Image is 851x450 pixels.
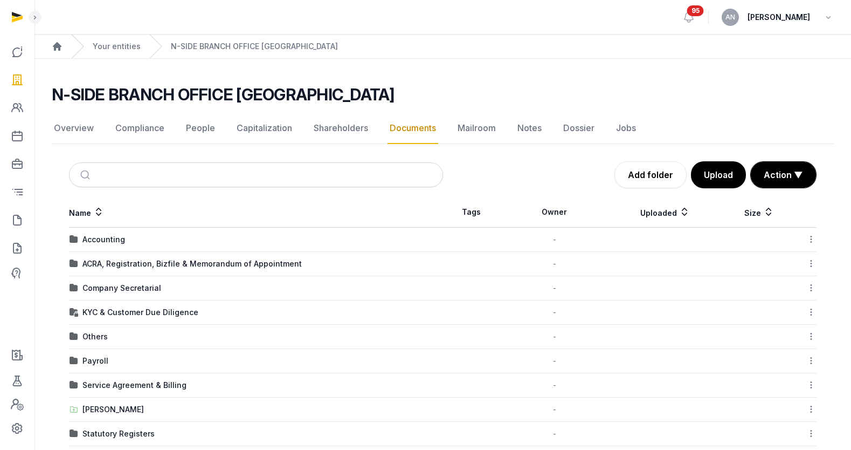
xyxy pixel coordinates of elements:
[234,113,294,144] a: Capitalization
[70,381,78,390] img: folder.svg
[82,380,186,391] div: Service Agreement & Billing
[691,161,746,188] button: Upload
[721,197,797,228] th: Size
[70,332,78,341] img: folder.svg
[82,258,302,269] div: ACRA, Registration, Bizfile & Memorandum of Appointment
[82,356,108,366] div: Payroll
[70,284,78,292] img: folder.svg
[614,113,638,144] a: Jobs
[561,113,597,144] a: Dossier
[70,405,78,414] img: folder-upload.svg
[312,113,370,144] a: Shareholders
[70,429,78,438] img: folder.svg
[113,113,167,144] a: Compliance
[82,234,125,245] div: Accounting
[500,301,610,325] td: -
[500,373,610,398] td: -
[687,5,704,16] span: 95
[70,357,78,365] img: folder.svg
[725,14,735,21] span: AN
[443,197,500,228] th: Tags
[82,283,161,294] div: Company Secretarial
[171,41,338,52] a: N-SIDE BRANCH OFFICE [GEOGRAPHIC_DATA]
[388,113,438,144] a: Documents
[82,428,155,439] div: Statutory Registers
[500,398,610,422] td: -
[500,422,610,446] td: -
[52,113,96,144] a: Overview
[500,252,610,276] td: -
[455,113,498,144] a: Mailroom
[34,35,851,59] nav: Breadcrumb
[515,113,544,144] a: Notes
[751,162,816,188] button: Action ▼
[82,307,198,318] div: KYC & Customer Due Diligence
[52,85,395,104] h2: N-SIDE BRANCH OFFICE [GEOGRAPHIC_DATA]
[70,235,78,244] img: folder.svg
[500,228,610,252] td: -
[500,325,610,349] td: -
[748,11,810,24] span: [PERSON_NAME]
[69,197,443,228] th: Name
[74,163,99,187] button: Submit
[82,331,108,342] div: Others
[70,260,78,268] img: folder.svg
[500,276,610,301] td: -
[500,349,610,373] td: -
[722,9,739,26] button: AN
[93,41,141,52] a: Your entities
[52,113,834,144] nav: Tabs
[82,404,144,415] div: [PERSON_NAME]
[184,113,217,144] a: People
[610,197,721,228] th: Uploaded
[500,197,610,228] th: Owner
[70,308,78,317] img: folder-locked-icon.svg
[614,161,687,188] a: Add folder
